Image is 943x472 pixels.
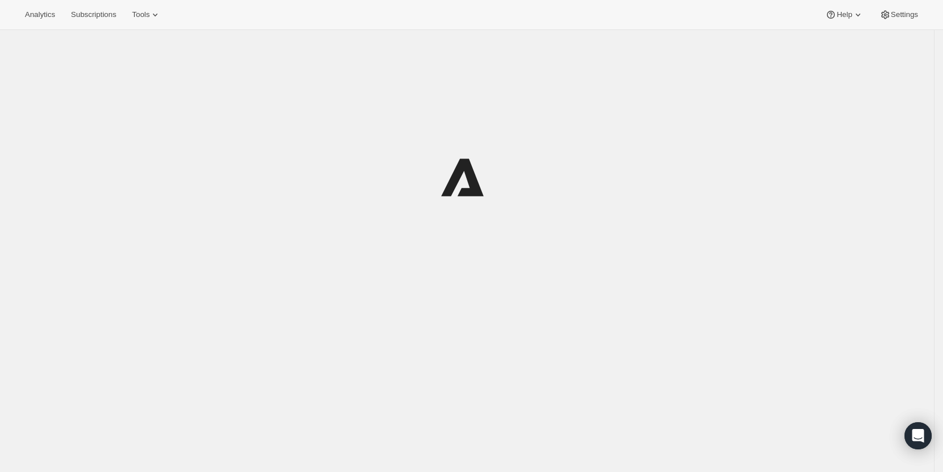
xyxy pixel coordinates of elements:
[125,7,168,23] button: Tools
[25,10,55,19] span: Analytics
[873,7,925,23] button: Settings
[64,7,123,23] button: Subscriptions
[71,10,116,19] span: Subscriptions
[18,7,62,23] button: Analytics
[904,422,932,449] div: Open Intercom Messenger
[132,10,150,19] span: Tools
[837,10,852,19] span: Help
[891,10,918,19] span: Settings
[818,7,870,23] button: Help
